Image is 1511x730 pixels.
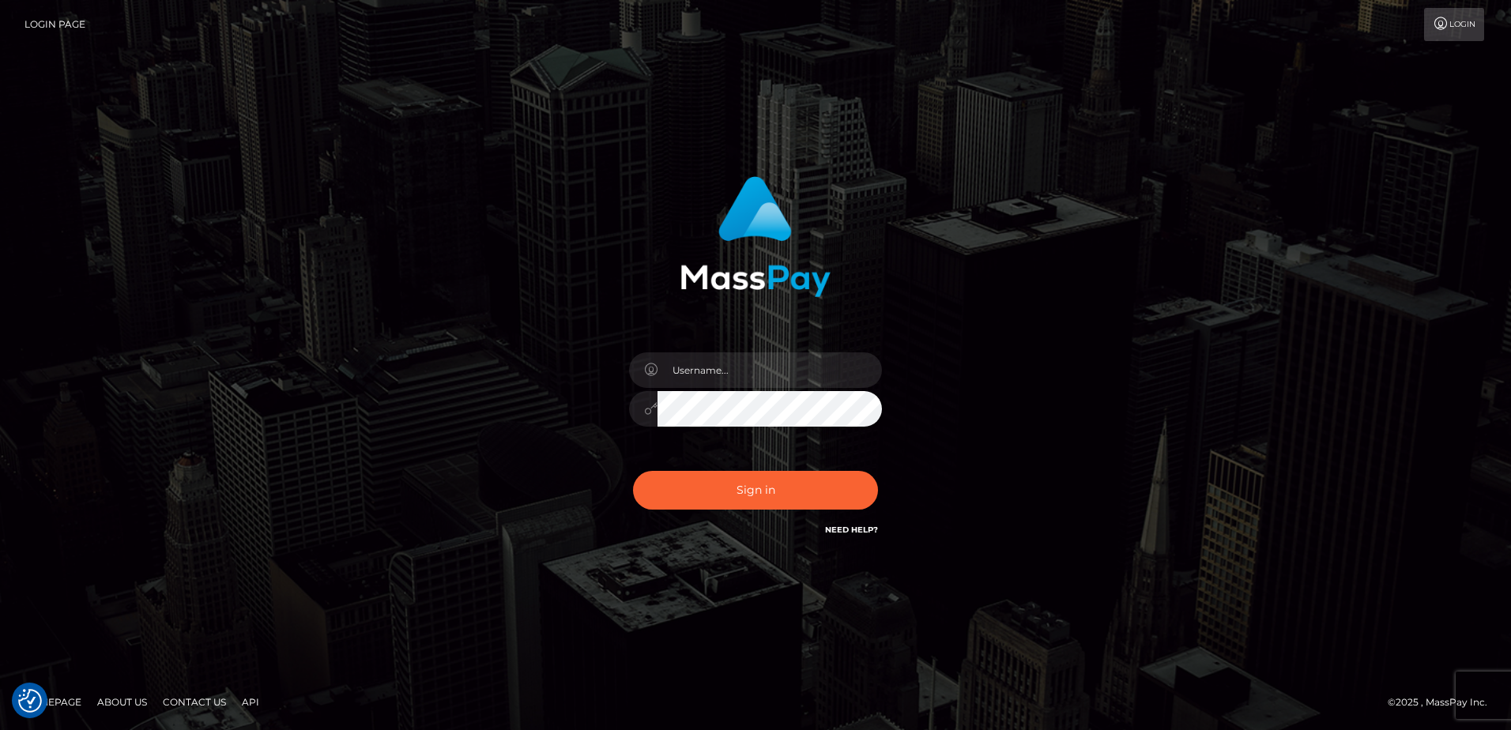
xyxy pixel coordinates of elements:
[1388,694,1499,711] div: © 2025 , MassPay Inc.
[825,525,878,535] a: Need Help?
[18,689,42,713] button: Consent Preferences
[1424,8,1484,41] a: Login
[156,690,232,714] a: Contact Us
[680,176,831,297] img: MassPay Login
[658,352,882,388] input: Username...
[17,690,88,714] a: Homepage
[18,689,42,713] img: Revisit consent button
[24,8,85,41] a: Login Page
[633,471,878,510] button: Sign in
[91,690,153,714] a: About Us
[236,690,266,714] a: API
